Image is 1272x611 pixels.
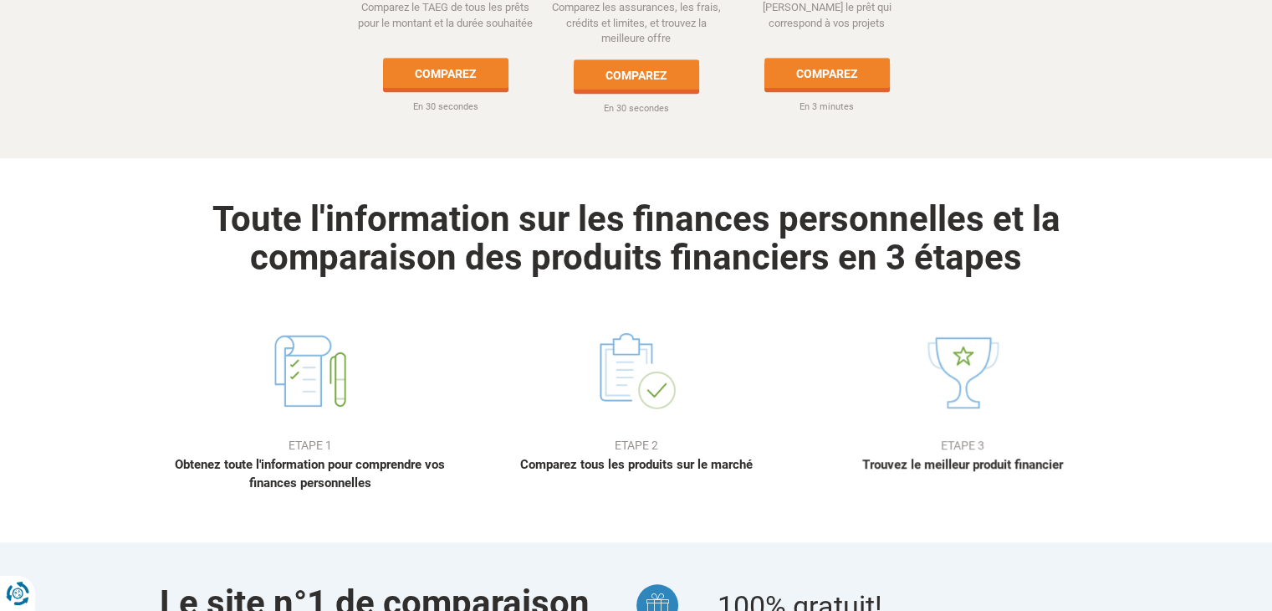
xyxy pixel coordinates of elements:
img: Etape 3 [921,327,1004,414]
p: Obtenez toute l'information pour comprendre vos finances personnelles [160,456,461,492]
p: Trouvez le meilleur produit financier [812,456,1113,474]
img: Etape 2 [595,327,678,414]
a: Comparez [383,58,508,88]
h4: Etape 2 [486,439,787,452]
h4: Etape 1 [160,439,461,452]
p: En 30 secondes [542,102,730,116]
a: Comparez [764,58,890,88]
a: Comparez [574,59,699,90]
p: En 3 minutes [733,100,921,114]
img: Etape 1 [268,327,352,414]
p: En 30 secondes [351,100,539,114]
p: Comparez tous les produits sur le marché [486,456,787,474]
h4: Etape 3 [812,439,1113,452]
